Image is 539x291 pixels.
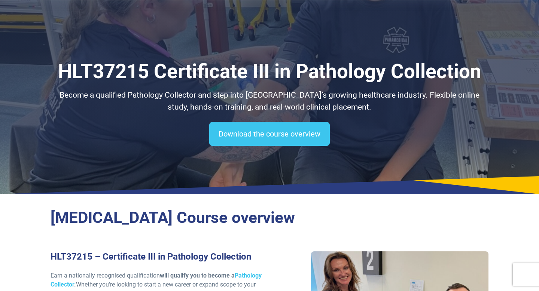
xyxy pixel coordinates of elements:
p: Become a qualified Pathology Collector and step into [GEOGRAPHIC_DATA]’s growing healthcare indus... [51,89,488,113]
h3: HLT37215 – Certificate III in Pathology Collection [51,251,265,262]
h1: HLT37215 Certificate III in Pathology Collection [51,60,488,83]
h2: [MEDICAL_DATA] Course overview [51,208,488,227]
a: Download the course overview [209,122,330,146]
